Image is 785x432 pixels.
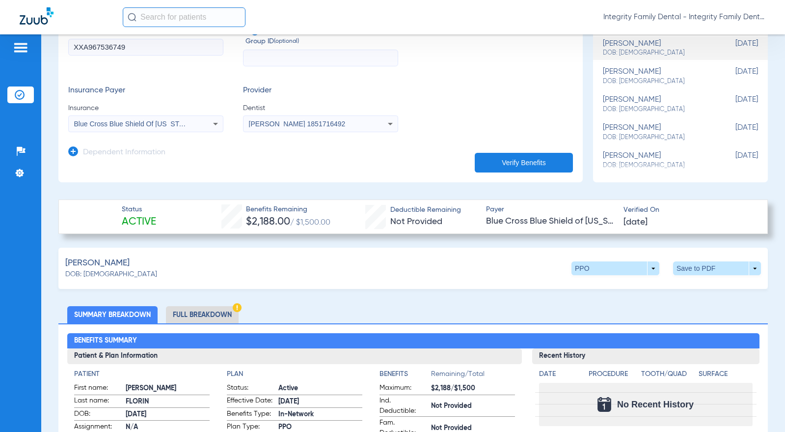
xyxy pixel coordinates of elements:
span: / $1,500.00 [290,219,330,227]
img: Calendar [597,397,611,412]
span: Not Provided [390,217,442,226]
div: [PERSON_NAME] [603,123,709,142]
span: Last name: [74,396,122,407]
span: [DATE] [709,67,758,86]
span: [PERSON_NAME] [126,383,210,394]
span: FLORIN [126,397,210,407]
img: Hazard [233,303,242,312]
span: Remaining/Total [431,369,515,383]
span: [DATE] [709,39,758,58]
span: Active [278,383,362,394]
span: Deductible Remaining [390,205,461,215]
span: Integrity Family Dental - Integrity Family Dental [603,12,765,22]
span: [DATE] [709,123,758,142]
div: [PERSON_NAME] [603,67,709,86]
img: Search Icon [128,13,136,22]
button: Save to PDF [673,261,761,275]
span: Benefits Type: [227,409,275,421]
input: Search for patients [123,7,245,27]
span: DOB: [DEMOGRAPHIC_DATA] [65,269,157,280]
span: No Recent History [617,400,694,409]
span: [DATE] [623,216,648,229]
h4: Benefits [379,369,431,379]
span: Ind. Deductible: [379,396,428,416]
span: DOB: [DEMOGRAPHIC_DATA] [603,105,709,114]
img: Zuub Logo [20,7,54,25]
h4: Date [539,369,580,379]
h3: Dependent Information [83,148,165,158]
div: [PERSON_NAME] [603,95,709,114]
span: Verified On [623,205,752,215]
app-breakdown-title: Surface [699,369,753,383]
app-breakdown-title: Benefits [379,369,431,383]
span: Benefits Remaining [246,204,330,215]
span: $2,188/$1,500 [431,383,515,394]
button: PPO [571,261,659,275]
span: Not Provided [431,401,515,411]
app-breakdown-title: Procedure [589,369,638,383]
span: First name: [74,383,122,395]
span: [PERSON_NAME] 1851716492 [249,120,346,128]
span: Status: [227,383,275,395]
button: Verify Benefits [475,153,573,173]
span: [DATE] [126,409,210,420]
span: DOB: [DEMOGRAPHIC_DATA] [603,161,709,170]
h3: Insurance Payer [68,86,223,96]
span: [DATE] [278,397,362,407]
span: Group ID [245,36,398,47]
h3: Recent History [532,348,759,364]
h3: Provider [243,86,398,96]
span: Effective Date: [227,396,275,407]
h4: Patient [74,369,210,379]
li: Summary Breakdown [67,306,158,323]
span: Payer [486,204,615,215]
small: (optional) [274,36,299,47]
span: In-Network [278,409,362,420]
span: Blue Cross Blue Shield of [US_STATE] [486,215,615,228]
span: Blue Cross Blue Shield Of [US_STATE] [74,120,194,128]
input: Member ID [68,39,223,56]
span: Dentist [243,103,398,113]
span: Status [122,204,156,215]
span: DOB: [DEMOGRAPHIC_DATA] [603,133,709,142]
span: [DATE] [709,151,758,170]
span: DOB: [74,409,122,421]
li: Full Breakdown [166,306,239,323]
h4: Plan [227,369,362,379]
h4: Procedure [589,369,638,379]
div: [PERSON_NAME] [603,39,709,58]
h4: Tooth/Quad [641,369,695,379]
iframe: Chat Widget [736,385,785,432]
span: $2,188.00 [246,217,290,227]
img: hamburger-icon [13,42,28,54]
span: DOB: [DEMOGRAPHIC_DATA] [603,49,709,58]
span: Maximum: [379,383,428,395]
h4: Surface [699,369,753,379]
span: Insurance [68,103,223,113]
h2: Benefits Summary [67,333,759,349]
span: [PERSON_NAME] [65,257,130,269]
app-breakdown-title: Tooth/Quad [641,369,695,383]
span: [DATE] [709,95,758,114]
app-breakdown-title: Date [539,369,580,383]
div: [PERSON_NAME] [603,151,709,170]
span: Active [122,215,156,229]
span: DOB: [DEMOGRAPHIC_DATA] [603,77,709,86]
label: Member ID [68,27,223,67]
h3: Patient & Plan Information [67,348,522,364]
